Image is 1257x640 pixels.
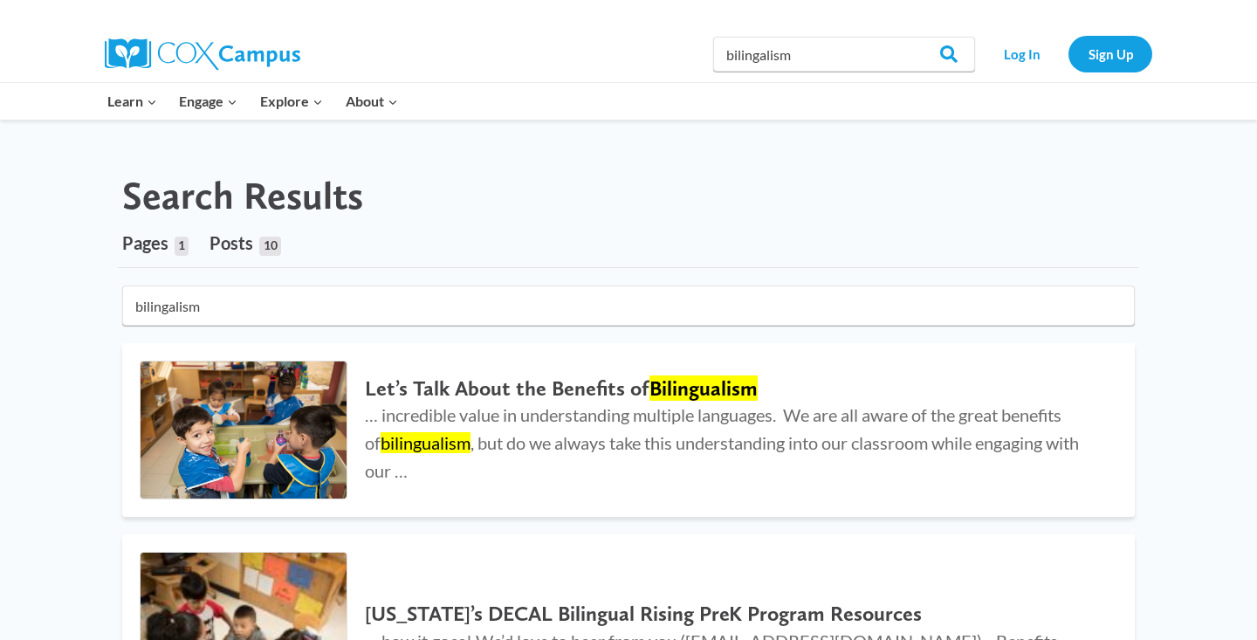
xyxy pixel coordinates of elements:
input: Search Cox Campus [713,37,975,72]
span: 1 [175,237,189,256]
span: Engage [179,90,237,113]
a: Log In [984,36,1060,72]
span: About [346,90,398,113]
a: Posts10 [209,218,280,267]
mark: Bilingualism [649,375,758,401]
span: Posts [209,232,253,253]
a: Pages1 [122,218,189,267]
input: Search for... [122,286,1135,326]
h2: Let’s Talk About the Benefits of [365,376,1100,402]
img: Let’s Talk About the Benefits of Bilingualism [141,361,347,499]
span: … incredible value in understanding multiple languages. We are all aware of the great benefits of... [365,404,1079,481]
span: 10 [259,237,280,256]
nav: Primary Navigation [96,83,409,120]
a: Sign Up [1068,36,1152,72]
mark: bilingualism [381,432,471,453]
span: Explore [260,90,323,113]
span: Pages [122,232,168,253]
h2: [US_STATE]’s DECAL Bilingual Rising PreK Program Resources [365,602,1100,627]
img: Cox Campus [105,38,300,70]
a: Let’s Talk About the Benefits of Bilingualism Let’s Talk About the Benefits ofBilingualism … incr... [122,343,1135,517]
nav: Secondary Navigation [984,36,1152,72]
span: Learn [107,90,157,113]
h1: Search Results [122,173,363,219]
